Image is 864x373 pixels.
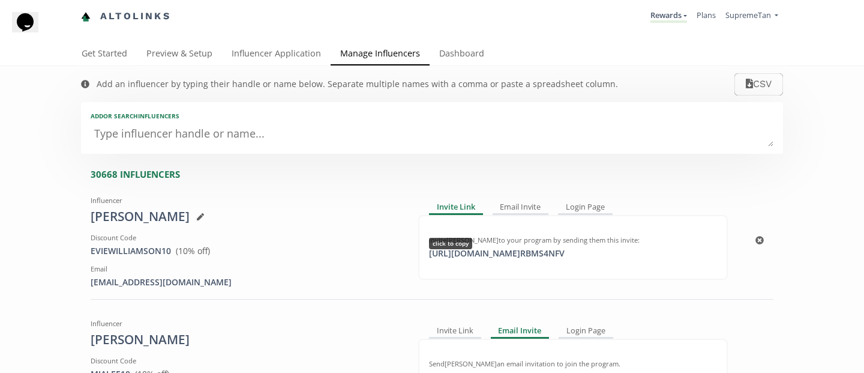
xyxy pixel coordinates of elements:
div: Email [91,264,400,274]
div: [URL][DOMAIN_NAME] RBMS4NFV [422,247,572,259]
div: Influencer [91,196,400,205]
div: Invite [PERSON_NAME] to your program by sending them this invite: [429,235,717,245]
div: Invite Link [429,201,483,215]
div: Email Invite [493,201,549,215]
a: Influencer Application [222,43,331,67]
a: Plans [697,10,716,20]
div: [PERSON_NAME] [91,331,400,349]
div: Email Invite [491,324,550,338]
iframe: chat widget [12,12,50,48]
div: 30668 INFLUENCERS [91,168,783,181]
a: EVIEWILLIAMSON10 [91,245,171,256]
img: favicon-32x32.png [81,12,91,22]
div: Influencer [91,319,400,329]
a: Rewards [650,10,687,23]
div: Invite Link [429,324,481,338]
a: Manage Influencers [331,43,430,67]
a: Preview & Setup [137,43,222,67]
div: [PERSON_NAME] [91,208,400,226]
div: Send [PERSON_NAME] an email invitation to join the program. [429,359,717,369]
div: Discount Code [91,233,400,243]
div: click to copy [429,238,472,249]
div: Add or search INFLUENCERS [91,112,773,120]
div: Add an influencer by typing their handle or name below. Separate multiple names with a comma or p... [97,78,618,90]
a: SupremeTan [725,10,778,23]
span: ( 10 % off) [176,245,210,256]
div: Discount Code [91,356,400,366]
a: Get Started [72,43,137,67]
a: Altolinks [81,7,171,26]
div: Login Page [559,324,613,338]
button: CSV [734,73,783,96]
a: Dashboard [430,43,494,67]
span: SupremeTan [725,10,771,20]
div: Login Page [558,201,613,215]
div: [EMAIL_ADDRESS][DOMAIN_NAME] [91,276,400,288]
